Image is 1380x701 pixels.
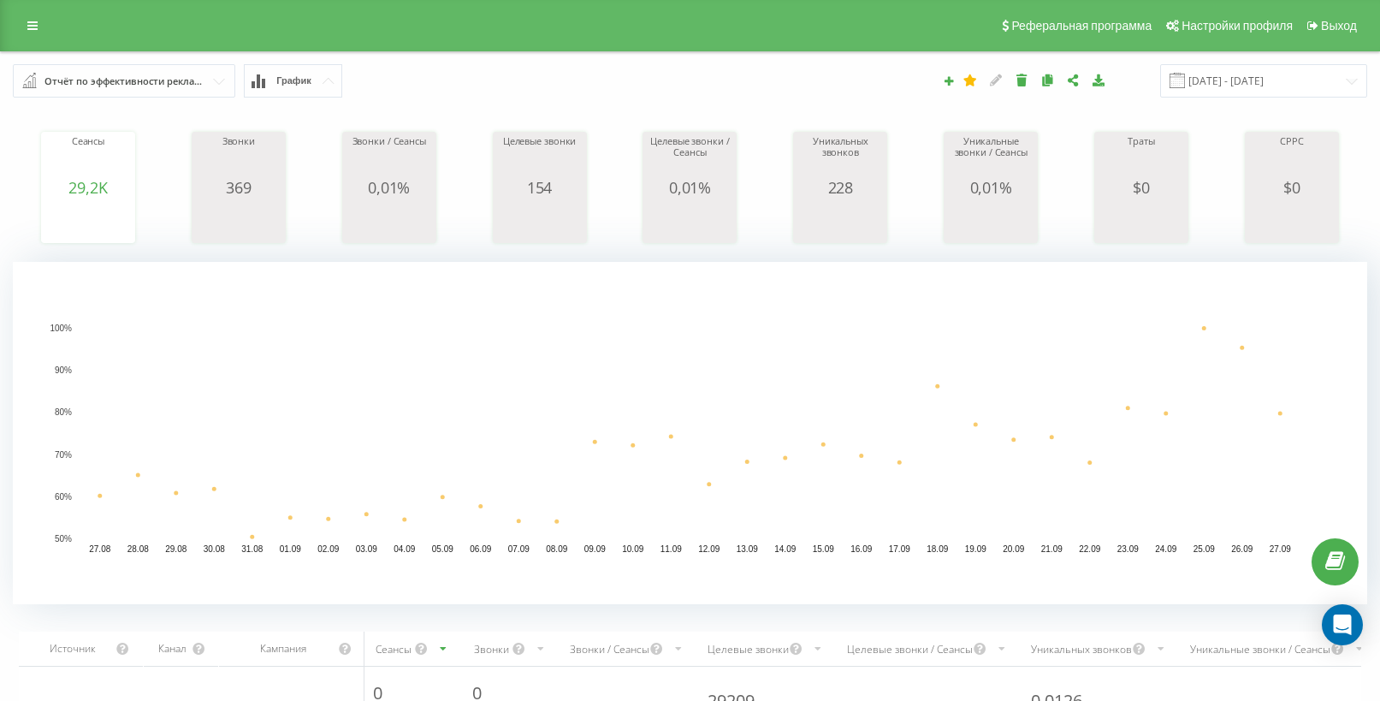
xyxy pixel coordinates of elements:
[797,196,883,247] svg: A chart.
[927,544,948,554] text: 18.09
[1011,19,1152,33] span: Реферальная программа
[394,544,415,554] text: 04.09
[317,544,339,554] text: 02.09
[1031,642,1132,656] div: Уникальных звонков
[55,450,72,460] text: 70%
[508,544,530,554] text: 07.09
[828,177,853,198] span: 228
[204,544,225,554] text: 30.08
[470,544,491,554] text: 06.09
[943,75,955,86] i: Создать отчет
[1322,604,1363,645] div: Open Intercom Messenger
[1270,544,1291,554] text: 27.09
[44,72,205,91] div: Отчёт по эффективности рекламных кампаний
[45,196,131,247] svg: A chart.
[1193,544,1215,554] text: 25.09
[13,262,1367,604] svg: A chart.
[1040,74,1055,86] i: Копировать отчет
[1099,136,1184,179] div: Траты
[1249,196,1335,247] svg: A chart.
[948,179,1034,196] div: 0,01%
[1117,544,1139,554] text: 23.09
[89,544,110,554] text: 27.08
[1283,177,1300,198] span: $ 0
[1099,196,1184,247] svg: A chart.
[1015,74,1029,86] i: Удалить отчет
[774,544,796,554] text: 14.09
[813,544,834,554] text: 15.09
[346,179,432,196] div: 0,01%
[165,544,187,554] text: 29.08
[226,177,251,198] span: 369
[1092,74,1106,86] i: Скачать отчет
[196,136,281,179] div: Звонки
[497,196,583,247] svg: A chart.
[432,544,453,554] text: 05.09
[850,544,872,554] text: 16.09
[50,324,72,333] text: 100%
[737,544,758,554] text: 13.09
[965,544,986,554] text: 19.09
[244,64,342,98] button: График
[948,196,1034,247] svg: A chart.
[1321,19,1357,33] span: Выход
[497,136,583,179] div: Целевые звонки
[127,544,149,554] text: 28.08
[698,544,720,554] text: 12.09
[647,136,732,179] div: Целевые звонки / Сеансы
[546,544,567,554] text: 08.09
[1231,544,1253,554] text: 26.09
[889,544,910,554] text: 17.09
[29,642,115,656] div: Источник
[55,408,72,418] text: 80%
[55,366,72,376] text: 90%
[1182,19,1293,33] span: Настройки профиля
[570,642,649,656] div: Звонки / Сеансы
[356,544,377,554] text: 03.09
[1041,544,1063,554] text: 21.09
[847,642,973,656] div: Целевые звонки / Сеансы
[373,642,414,656] div: Сеансы
[622,544,643,554] text: 10.09
[989,74,1004,86] i: Редактировать отчет
[647,196,732,247] svg: A chart.
[55,492,72,502] text: 60%
[1133,177,1150,198] span: $ 0
[1155,544,1176,554] text: 24.09
[963,74,978,86] i: Этот отчет будет загружен первым при открытии Аналитики. Вы можете назначить любой другой ваш отч...
[346,136,432,179] div: Звонки / Сеансы
[276,75,311,86] span: График
[797,136,883,179] div: Уникальных звонков
[196,196,281,247] svg: A chart.
[584,544,606,554] text: 09.09
[241,544,263,554] text: 31.08
[472,642,512,656] div: Звонки
[154,642,191,656] div: Канал
[1190,642,1330,656] div: Уникальные звонки / Сеансы
[527,177,552,198] span: 154
[948,136,1034,179] div: Уникальные звонки / Сеансы
[1249,136,1335,179] div: CPPC
[229,642,337,656] div: Кампания
[55,534,72,544] text: 50%
[280,544,301,554] text: 01.09
[647,179,732,196] div: 0,01%
[346,196,432,247] svg: A chart.
[1066,74,1081,86] i: Поделиться настройками отчета
[1079,544,1100,554] text: 22.09
[708,642,789,656] div: Целевые звонки
[1003,544,1024,554] text: 20.09
[660,544,682,554] text: 11.09
[68,177,107,198] span: 29,2K
[45,136,131,179] div: Сеансы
